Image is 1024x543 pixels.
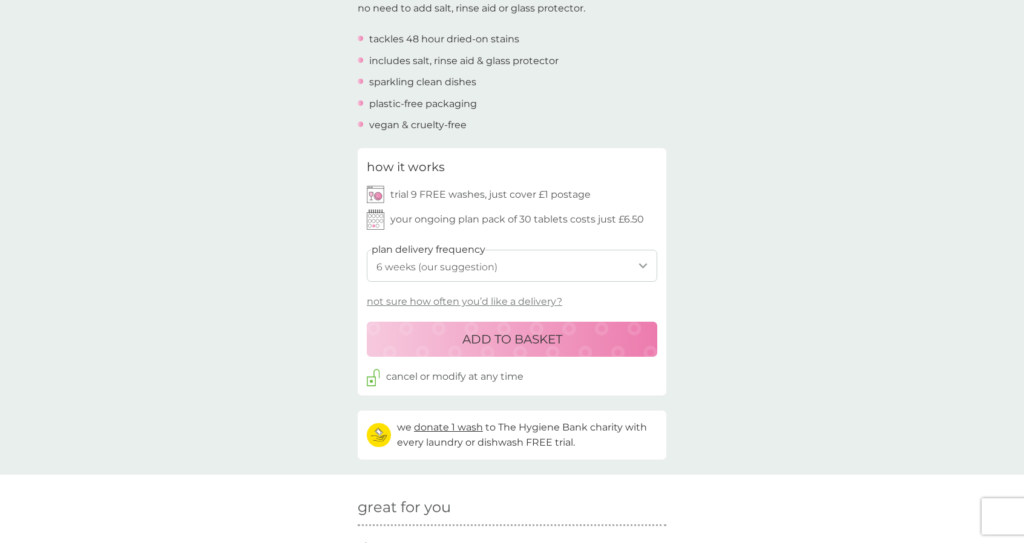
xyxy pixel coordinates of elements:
[397,420,657,450] p: we to The Hygiene Bank charity with every laundry or dishwash FREE trial.
[462,330,562,349] p: ADD TO BASKET
[369,53,559,69] p: includes salt, rinse aid & glass protector
[358,499,666,516] h2: great for you
[369,74,476,90] p: sparkling clean dishes
[390,212,644,227] p: your ongoing plan pack of 30 tablets costs just £6.50
[414,421,483,433] span: donate 1 wash
[369,117,467,133] p: vegan & cruelty-free
[386,369,523,385] p: cancel or modify at any time
[367,157,445,177] h3: how it works
[372,242,485,258] label: plan delivery frequency
[369,31,519,47] p: tackles 48 hour dried-on stains
[390,187,591,203] p: trial 9 FREE washes, just cover £1 postage
[369,96,477,112] p: plastic-free packaging
[367,322,657,357] button: ADD TO BASKET
[367,294,562,310] p: not sure how often you’d like a delivery?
